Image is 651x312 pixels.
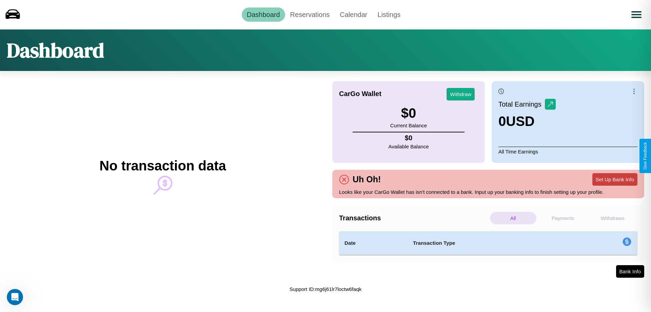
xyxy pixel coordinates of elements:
[413,239,567,247] h4: Transaction Type
[589,212,636,224] p: Withdraws
[372,7,406,22] a: Listings
[344,239,402,247] h4: Date
[447,88,475,100] button: Withdraw
[389,142,429,151] p: Available Balance
[99,158,226,173] h2: No transaction data
[7,289,23,305] iframe: Intercom live chat
[242,7,285,22] a: Dashboard
[490,212,536,224] p: All
[285,7,335,22] a: Reservations
[498,147,637,156] p: All Time Earnings
[627,5,646,24] button: Open menu
[390,121,427,130] p: Current Balance
[592,173,637,186] button: Set Up Bank Info
[349,175,384,184] h4: Uh Oh!
[498,114,556,129] h3: 0 USD
[540,212,586,224] p: Payments
[339,214,488,222] h4: Transactions
[390,106,427,121] h3: $ 0
[335,7,372,22] a: Calendar
[498,98,545,110] p: Total Earnings
[290,285,362,294] p: Support ID: mg6j61lr7loctw6faqk
[339,90,381,98] h4: CarGo Wallet
[643,142,648,170] div: Give Feedback
[389,134,429,142] h4: $ 0
[616,265,644,278] button: Bank Info
[7,36,104,64] h1: Dashboard
[339,187,637,197] p: Looks like your CarGo Wallet has isn't connected to a bank. Input up your banking info to finish ...
[339,231,637,255] table: simple table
